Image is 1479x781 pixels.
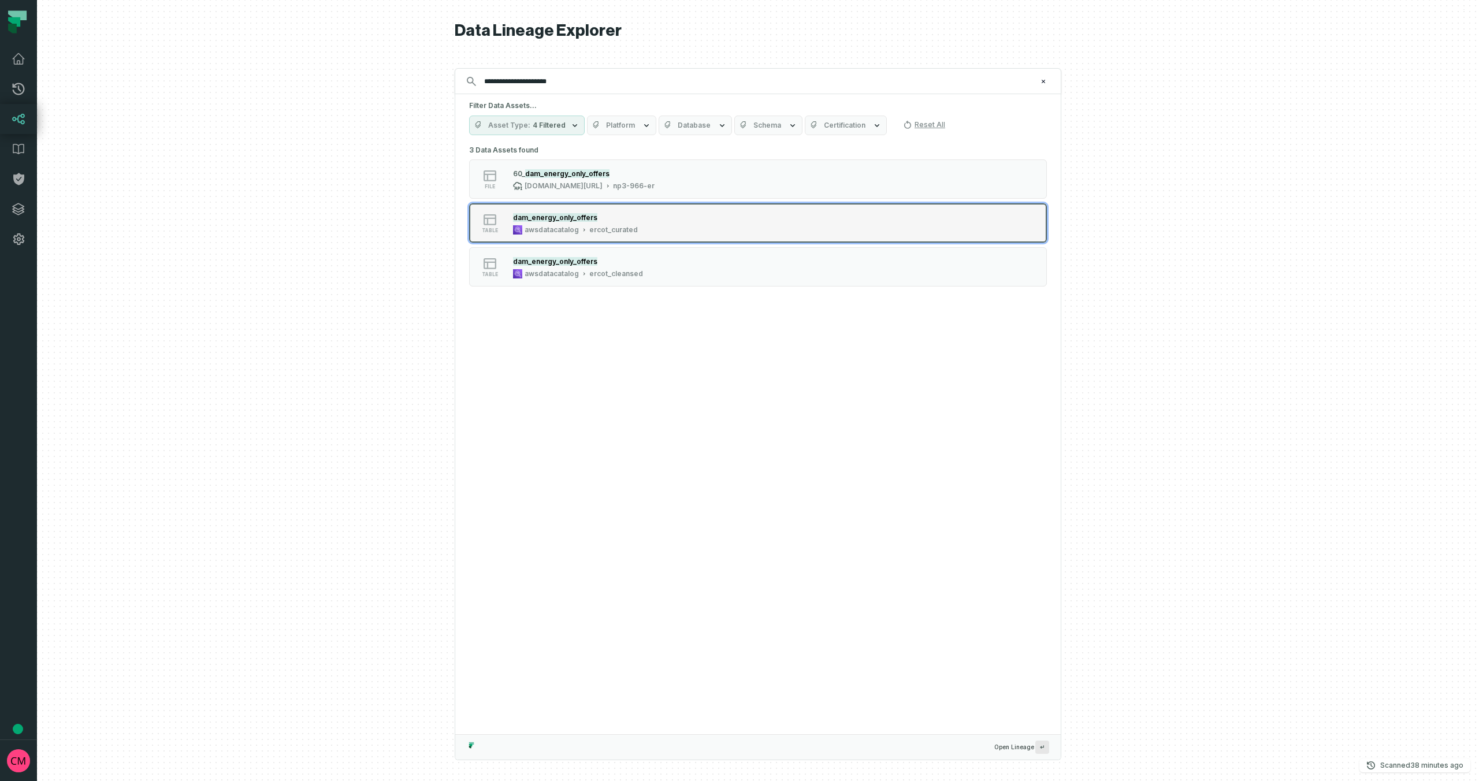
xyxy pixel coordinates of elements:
button: Reset All [898,116,950,134]
button: Database [659,116,732,135]
span: Platform [606,121,635,130]
relative-time: Aug 12, 2025, 11:02 AM MDT [1410,761,1463,769]
span: Schema [753,121,781,130]
button: tableawsdatacatalogercot_curated [469,203,1047,243]
span: Asset Type [488,121,530,130]
div: awsdatacatalog [525,269,579,278]
div: 3 Data Assets found [469,142,1047,302]
div: awsdatacatalog [525,225,579,235]
div: Tooltip anchor [13,724,23,734]
button: Platform [587,116,656,135]
button: file[DOMAIN_NAME][URL]np3-966-er [469,159,1047,199]
span: Press ↵ to add a new Data Asset to the graph [1035,741,1049,754]
button: Certification [805,116,887,135]
button: tableawsdatacatalogercot_cleansed [469,247,1047,287]
h5: Filter Data Assets... [469,101,1047,110]
button: Schema [734,116,802,135]
img: avatar of Collin Marsden [7,749,30,772]
button: Asset Type4 Filtered [469,116,585,135]
h1: Data Lineage Explorer [455,21,1061,41]
div: ercot_cleansed [589,269,643,278]
mark: dam_energy_only_offers [513,257,597,266]
mark: dam_energy_only_offers [525,169,610,178]
div: api.ercot.com/api/public-reports [525,181,603,191]
span: file [485,184,495,189]
mark: dam_energy_only_offers [513,213,597,222]
span: table [482,228,498,233]
span: Database [678,121,711,130]
span: Open Lineage [994,741,1049,754]
button: Clear search query [1038,76,1049,87]
div: ercot_curated [589,225,638,235]
p: Scanned [1380,760,1463,771]
span: 4 Filtered [533,121,566,130]
span: 60_ [513,169,525,178]
div: np3-966-er [613,181,655,191]
div: Suggestions [455,142,1061,734]
span: table [482,272,498,277]
span: Certification [824,121,865,130]
button: Scanned[DATE] 11:02:00 AM [1359,758,1470,772]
